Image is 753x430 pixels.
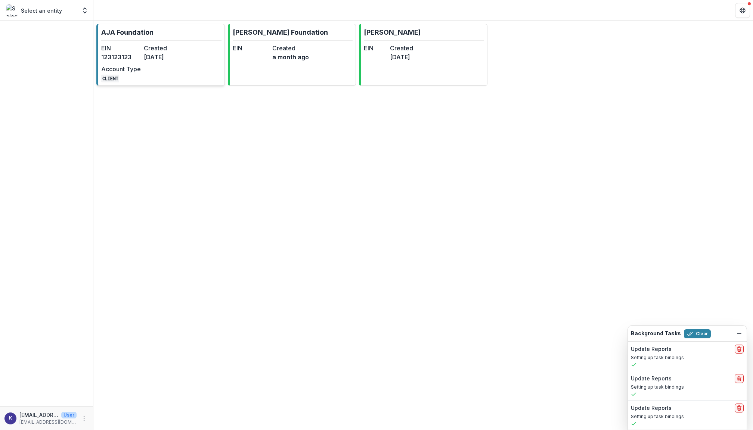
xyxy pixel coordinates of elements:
[735,404,744,412] button: delete
[228,24,356,86] a: [PERSON_NAME] FoundationEINCreateda month ago
[21,7,62,15] p: Select an entity
[19,419,77,426] p: [EMAIL_ADDRESS][DOMAIN_NAME]
[631,330,681,337] h2: Background Tasks
[101,27,154,37] p: AJA Foundation
[101,75,119,82] code: CLIENT
[144,53,183,62] dd: [DATE]
[80,3,90,18] button: Open entity switcher
[390,53,413,62] dd: [DATE]
[735,329,744,338] button: Dismiss
[19,411,58,419] p: [EMAIL_ADDRESS][DOMAIN_NAME]
[631,413,744,420] p: Setting up task bindings
[80,414,89,423] button: More
[359,24,487,86] a: [PERSON_NAME]EINCreated[DATE]
[364,44,387,53] dt: EIN
[735,3,750,18] button: Get Help
[233,44,269,53] dt: EIN
[6,4,18,16] img: Select an entity
[631,405,672,411] h2: Update Reports
[9,416,12,421] div: kjarrett@ajafoundation.org
[144,44,183,53] dt: Created
[101,53,141,62] dd: 123123123
[96,24,225,86] a: AJA FoundationEIN123123123Created[DATE]Account TypeCLIENT
[233,27,328,37] p: [PERSON_NAME] Foundation
[684,329,711,338] button: Clear
[631,376,672,382] h2: Update Reports
[272,53,309,62] dd: a month ago
[101,44,141,53] dt: EIN
[631,384,744,390] p: Setting up task bindings
[390,44,413,53] dt: Created
[735,374,744,383] button: delete
[631,346,672,352] h2: Update Reports
[61,412,77,418] p: User
[101,65,141,73] dt: Account Type
[272,44,309,53] dt: Created
[364,27,421,37] p: [PERSON_NAME]
[735,345,744,354] button: delete
[631,354,744,361] p: Setting up task bindings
